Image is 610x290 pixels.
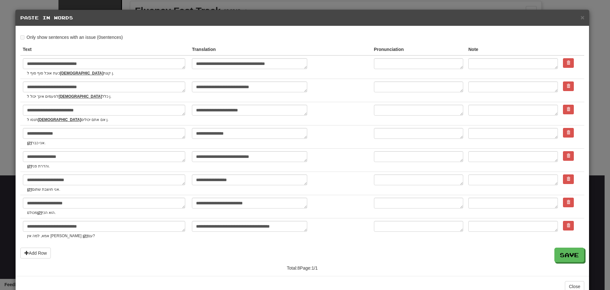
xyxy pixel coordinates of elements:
[371,44,466,55] th: Pronunciation
[27,117,187,123] small: תנסו ל ן אם אתם יכולים.
[83,234,88,238] u: זקן
[20,34,123,40] label: Only show sentences with an issue ( 0 sentences)
[27,94,187,99] small: לפעמים אינך יכול ל ן כלל.
[189,44,371,55] th: Translation
[27,164,32,168] u: זקן
[580,14,584,21] button: Close
[60,71,103,75] u: [DEMOGRAPHIC_DATA]
[27,210,187,216] small: הוא הכי מכולם.
[20,44,190,55] th: Text
[27,140,187,146] small: אני כבר .
[554,248,584,262] button: Save
[466,44,560,55] th: Note
[20,15,585,21] h5: Paste in Words
[27,233,187,239] small: אמא, למה אין [PERSON_NAME] עם ?
[27,164,187,169] small: והדרת פני .
[580,14,584,21] span: ×
[38,117,81,122] u: [DEMOGRAPHIC_DATA]
[27,187,32,192] u: זקן
[207,262,398,271] div: Total: 8 Page: 1 / 1
[27,71,187,76] small: כעת אוכל סוף סוף ל ן קצת.
[27,187,187,192] small: אני חושבת שתום .
[20,248,51,258] button: Add Row
[37,210,42,215] u: זקן
[27,141,32,145] u: זקן
[59,94,102,99] u: [DEMOGRAPHIC_DATA]
[20,35,24,39] input: Only show sentences with an issue (0sentences)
